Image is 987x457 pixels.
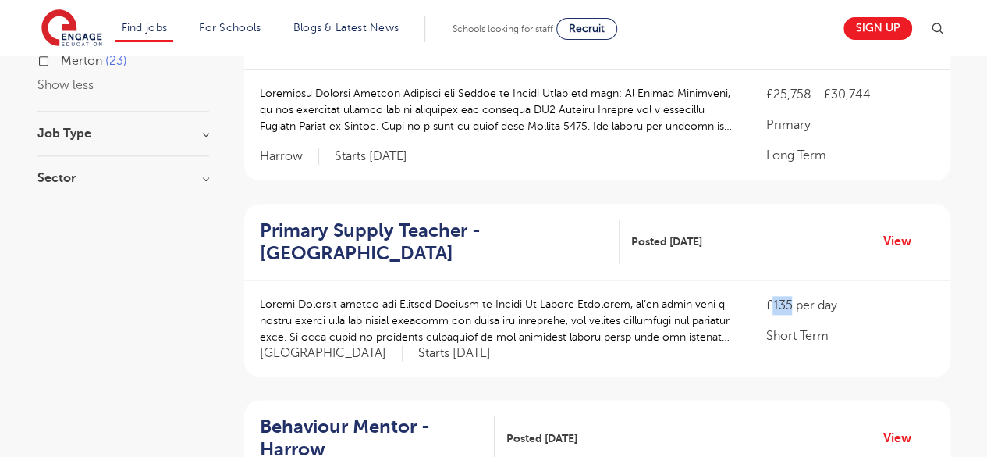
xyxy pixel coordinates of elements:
a: Find jobs [122,22,168,34]
h3: Job Type [37,127,209,140]
a: Blogs & Latest News [293,22,399,34]
p: Short Term [765,327,934,345]
span: Harrow [260,148,319,165]
p: Starts [DATE] [335,148,407,165]
a: For Schools [199,22,261,34]
a: Recruit [556,18,617,40]
span: 23 [105,54,127,68]
span: Posted [DATE] [631,234,702,250]
a: View [883,231,923,252]
h3: Sector [37,172,209,184]
span: Posted [DATE] [506,430,577,447]
h2: Primary Supply Teacher - [GEOGRAPHIC_DATA] [260,220,607,265]
a: Sign up [843,17,912,40]
span: [GEOGRAPHIC_DATA] [260,345,403,362]
button: Show less [37,78,94,92]
p: Long Term [765,146,934,165]
p: £25,758 - £30,744 [765,85,934,104]
img: Engage Education [41,9,102,48]
a: Primary Supply Teacher - [GEOGRAPHIC_DATA] [260,220,620,265]
span: Merton [61,54,102,68]
a: View [883,428,923,448]
p: Loremipsu Dolorsi Ametcon Adipisci eli Seddoe te Incidi Utlab etd magn: Al Enimad Minimveni, qu n... [260,85,735,134]
p: £135 per day [765,296,934,315]
input: Merton 23 [61,54,71,64]
p: Primary [765,116,934,134]
span: Recruit [569,23,605,34]
span: Schools looking for staff [453,23,553,34]
p: Starts [DATE] [418,345,491,362]
p: Loremi Dolorsit ametco adi Elitsed Doeiusm te Incidi Ut Labore Etdolorem, al’en admin veni q nost... [260,296,735,345]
